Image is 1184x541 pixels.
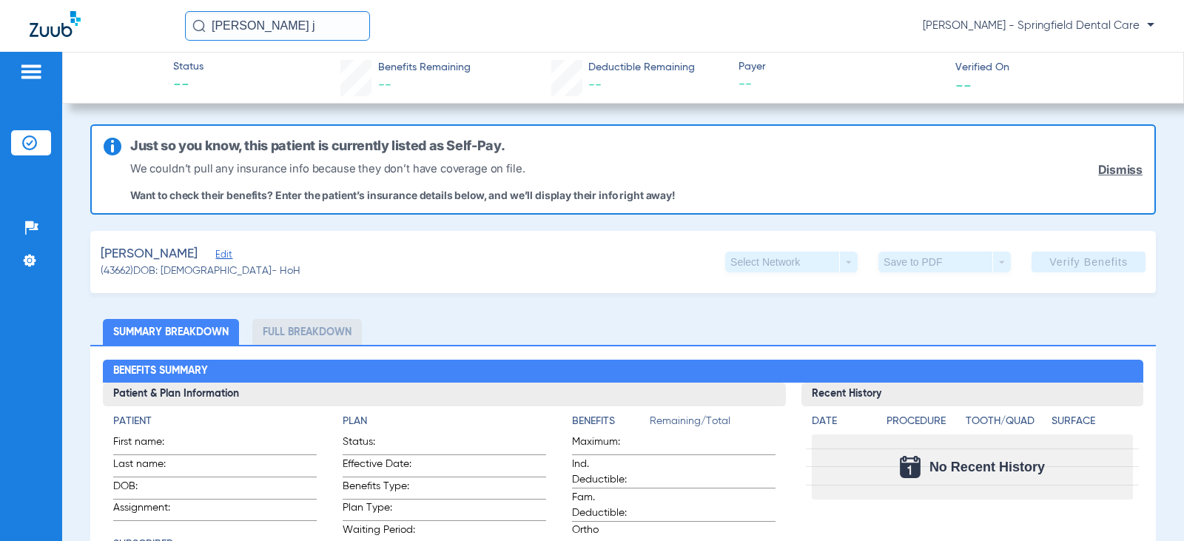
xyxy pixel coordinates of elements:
a: Dismiss [1098,163,1143,177]
span: Payer [739,59,943,75]
span: Edit [215,249,229,263]
span: Verified On [955,60,1160,75]
span: (43662) DOB: [DEMOGRAPHIC_DATA] - HoH [101,263,300,279]
app-breakdown-title: Tooth/Quad [966,414,1046,434]
h4: Patient [113,414,317,429]
h4: Surface [1052,414,1132,429]
span: Fam. Deductible: [572,490,645,521]
app-breakdown-title: Date [812,414,874,434]
span: Status: [343,434,415,454]
span: -- [378,78,391,92]
span: Benefits Type: [343,479,415,499]
h4: Date [812,414,874,429]
img: Zuub Logo [30,11,81,37]
span: No Recent History [929,460,1045,474]
span: Plan Type: [343,500,415,520]
li: Full Breakdown [252,319,362,345]
h3: Recent History [801,383,1143,406]
span: Last name: [113,457,186,477]
h4: Procedure [887,414,960,429]
app-breakdown-title: Benefits [572,414,650,434]
h4: Tooth/Quad [966,414,1046,429]
span: -- [739,75,943,94]
span: -- [588,78,602,92]
img: info-icon [104,138,121,155]
p: We couldn’t pull any insurance info because they don’t have coverage on file. [130,160,675,177]
input: Search for patients [185,11,370,41]
h6: Just so you know, this patient is currently listed as Self-Pay. [130,138,505,154]
span: Ind. Deductible: [572,457,645,488]
span: Status [173,59,203,75]
span: [PERSON_NAME] [101,245,198,263]
img: hamburger-icon [19,63,43,81]
h3: Patient & Plan Information [103,383,786,406]
app-breakdown-title: Surface [1052,414,1132,434]
span: Assignment: [113,500,186,520]
p: Want to check their benefits? Enter the patient’s insurance details below, and we’ll display thei... [130,189,675,201]
li: Summary Breakdown [103,319,239,345]
h4: Benefits [572,414,650,429]
span: -- [173,75,203,96]
span: [PERSON_NAME] - Springfield Dental Care [923,19,1154,33]
span: -- [955,77,972,93]
span: DOB: [113,479,186,499]
span: First name: [113,434,186,454]
h4: Plan [343,414,546,429]
app-breakdown-title: Procedure [887,414,960,434]
span: Effective Date: [343,457,415,477]
h2: Benefits Summary [103,360,1143,383]
span: Maximum: [572,434,645,454]
img: Calendar [900,456,921,478]
span: Benefits Remaining [378,60,471,75]
span: Deductible Remaining [588,60,695,75]
span: Remaining/Total [650,414,776,434]
img: Search Icon [192,19,206,33]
